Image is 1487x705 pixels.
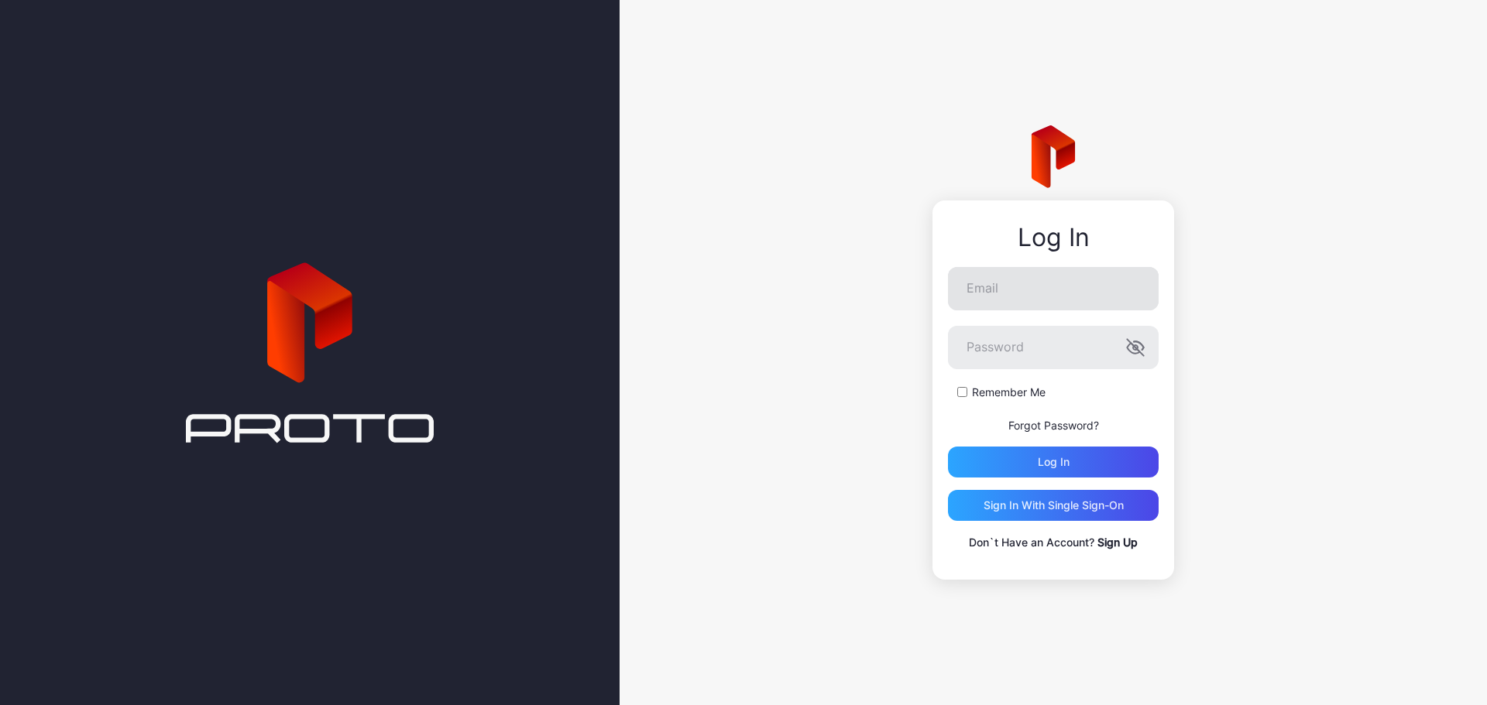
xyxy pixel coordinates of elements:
div: Log In [948,224,1159,252]
input: Password [948,326,1159,369]
button: Password [1126,338,1145,357]
label: Remember Me [972,385,1046,400]
div: Log in [1038,456,1070,468]
a: Sign Up [1097,536,1138,549]
button: Sign in With Single Sign-On [948,490,1159,521]
a: Forgot Password? [1008,419,1099,432]
input: Email [948,267,1159,310]
div: Sign in With Single Sign-On [984,499,1124,512]
button: Log in [948,447,1159,477]
p: Don`t Have an Account? [948,533,1159,552]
